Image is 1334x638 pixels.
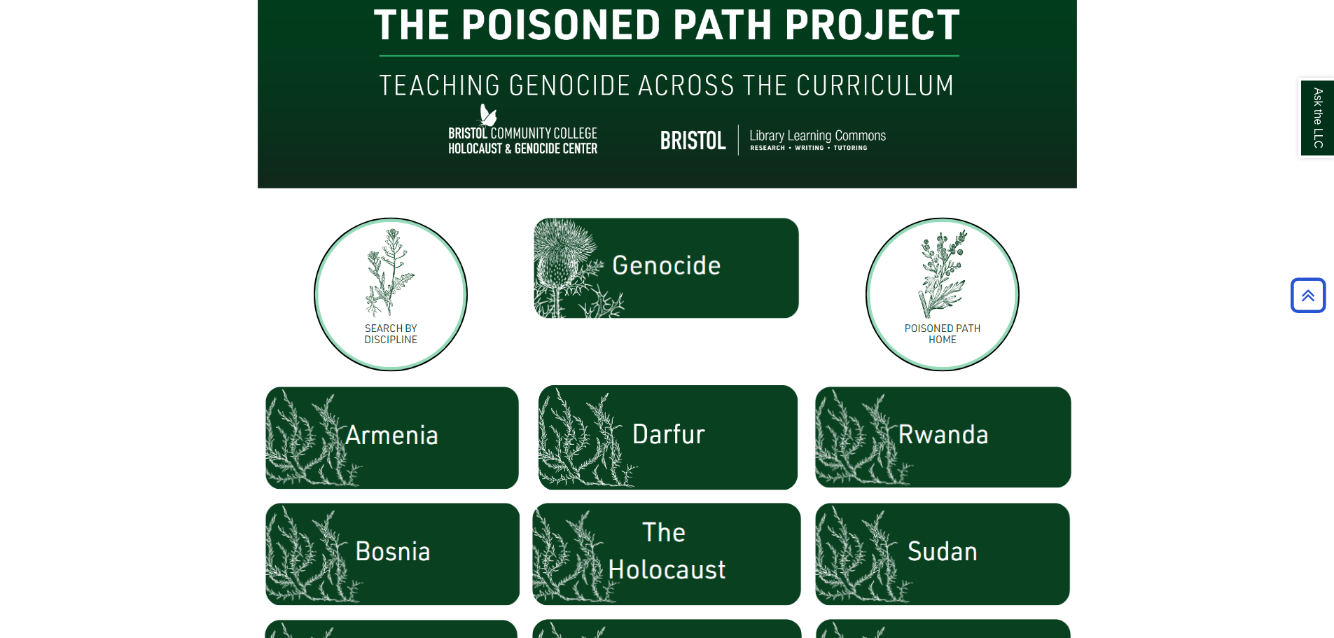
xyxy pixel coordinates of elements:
img: The Holocaust [531,501,803,606]
a: Back to Top [1286,286,1330,305]
img: Darfur [531,385,803,490]
img: Rwanda [814,385,1071,490]
img: Bosnia [263,501,520,606]
img: Genocide [531,215,803,321]
img: Poisoned Path Home [863,215,1022,374]
img: Sudan [814,501,1071,606]
img: Search by Discipline [312,215,470,373]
